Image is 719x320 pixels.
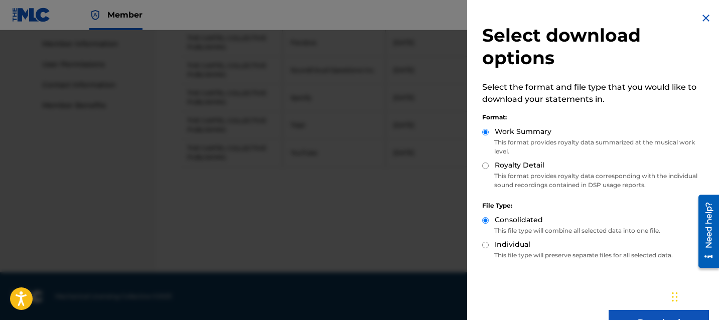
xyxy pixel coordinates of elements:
[495,215,543,225] label: Consolidated
[89,9,101,21] img: Top Rightsholder
[482,226,709,235] p: This file type will combine all selected data into one file.
[495,126,551,137] label: Work Summary
[672,282,678,312] div: Drag
[107,9,142,21] span: Member
[669,272,719,320] iframe: Chat Widget
[12,8,51,22] img: MLC Logo
[691,191,719,272] iframe: Resource Center
[495,160,544,171] label: Royalty Detail
[482,251,709,260] p: This file type will preserve separate files for all selected data.
[482,81,709,105] p: Select the format and file type that you would like to download your statements in.
[495,239,530,250] label: Individual
[482,138,709,156] p: This format provides royalty data summarized at the musical work level.
[482,201,709,210] div: File Type:
[482,172,709,190] p: This format provides royalty data corresponding with the individual sound recordings contained in...
[482,113,709,122] div: Format:
[482,24,709,69] h2: Select download options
